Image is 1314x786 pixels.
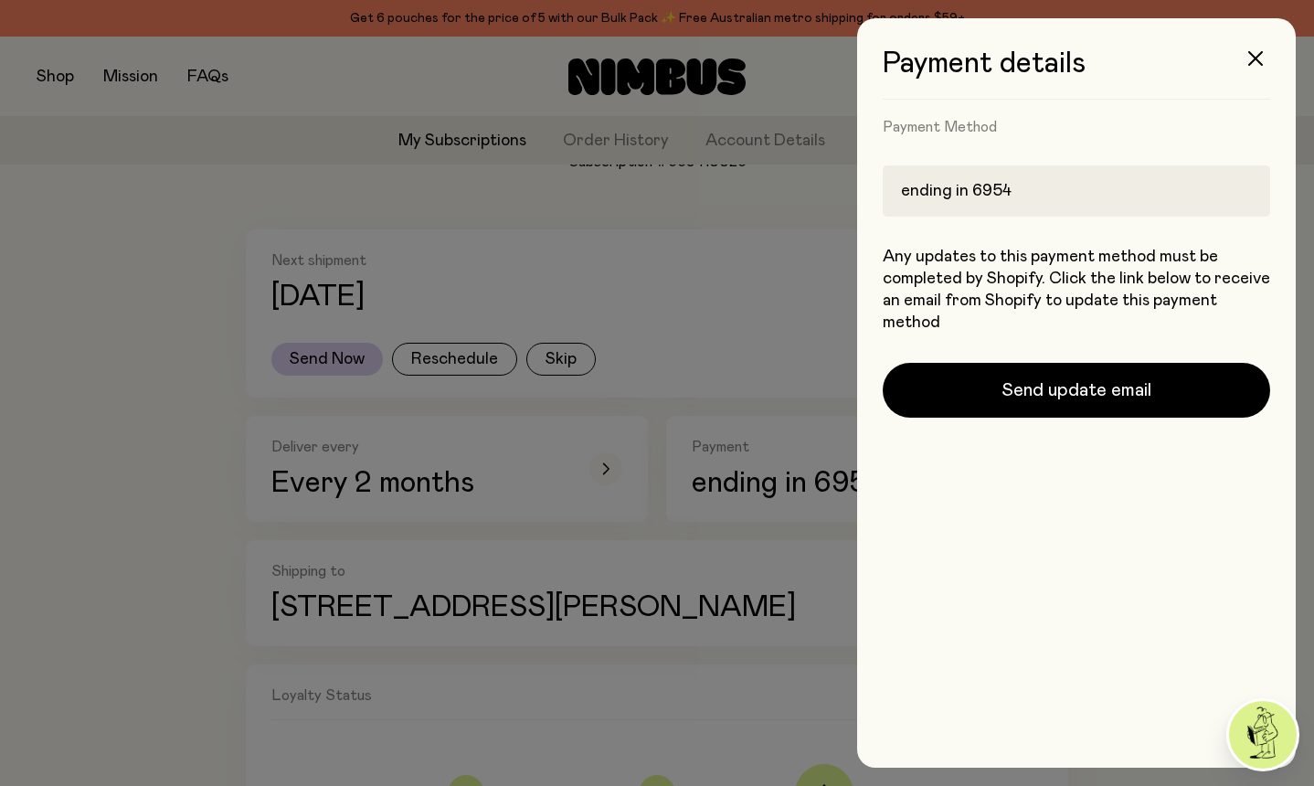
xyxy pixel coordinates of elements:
h3: Payment details [883,48,1270,100]
img: agent [1229,701,1297,769]
h4: Payment Method [883,118,1270,136]
p: Any updates to this payment method must be completed by Shopify. Click the link below to receive ... [883,246,1270,334]
div: ending in 6954 [883,165,1270,217]
span: Send update email [1001,377,1151,403]
button: Send update email [883,363,1270,418]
